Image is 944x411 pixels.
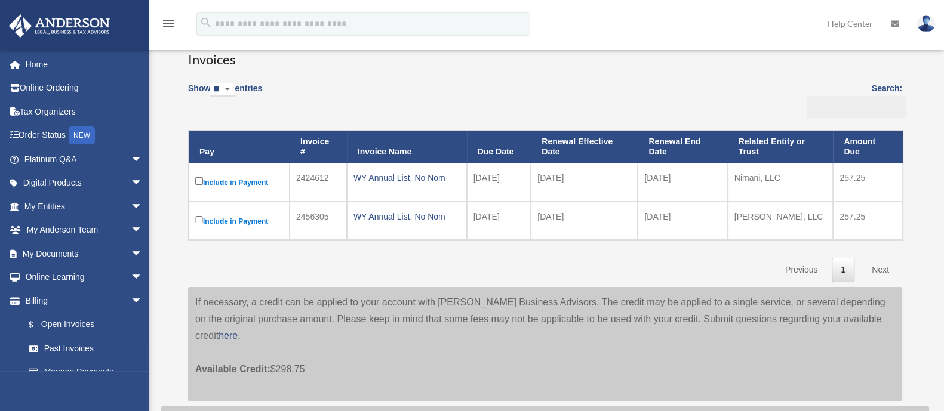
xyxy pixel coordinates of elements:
span: arrow_drop_down [131,265,155,290]
a: Platinum Q&Aarrow_drop_down [8,147,161,171]
td: 257.25 [833,202,903,240]
a: Digital Productsarrow_drop_down [8,171,161,195]
td: [DATE] [531,202,638,240]
div: NEW [69,126,95,144]
td: [DATE] [467,202,531,240]
p: $298.75 [195,344,895,378]
i: menu [161,17,176,31]
label: Include in Payment [195,175,283,190]
a: 1 [832,258,854,282]
a: Next [863,258,898,282]
a: $Open Invoices [17,313,149,337]
a: Billingarrow_drop_down [8,289,155,313]
th: Amount Due: activate to sort column ascending [833,131,903,163]
td: [PERSON_NAME], LLC [728,202,834,240]
div: WY Annual List, No Nom [353,169,460,186]
h3: Invoices [188,39,902,69]
td: 2424612 [290,163,347,202]
span: arrow_drop_down [131,242,155,266]
th: Invoice Name: activate to sort column ascending [347,131,467,163]
td: [DATE] [467,163,531,202]
div: If necessary, a credit can be applied to your account with [PERSON_NAME] Business Advisors. The c... [188,287,902,401]
th: Due Date: activate to sort column ascending [467,131,531,163]
label: Show entries [188,81,262,109]
input: Search: [807,96,906,119]
a: My Entitiesarrow_drop_down [8,194,161,218]
a: Order StatusNEW [8,123,161,148]
img: Anderson Advisors Platinum Portal [5,14,113,38]
th: Invoice #: activate to sort column ascending [290,131,347,163]
label: Include in Payment [195,214,283,228]
input: Include in Payment [195,216,203,224]
img: User Pic [917,15,935,32]
th: Related Entity or Trust: activate to sort column ascending [728,131,834,163]
a: menu [161,21,176,31]
span: arrow_drop_down [131,289,155,313]
span: arrow_drop_down [131,194,155,219]
a: here. [219,330,240,341]
span: arrow_drop_down [131,147,155,172]
a: Manage Payments [17,360,155,384]
select: Showentries [210,83,235,97]
a: Past Invoices [17,336,155,360]
i: search [199,16,213,29]
a: My Anderson Teamarrow_drop_down [8,218,161,242]
th: Renewal Effective Date: activate to sort column ascending [531,131,638,163]
a: My Documentsarrow_drop_down [8,242,161,265]
span: arrow_drop_down [131,171,155,196]
td: 2456305 [290,202,347,240]
td: 257.25 [833,163,903,202]
span: arrow_drop_down [131,218,155,243]
span: $ [35,317,41,332]
div: WY Annual List, No Nom [353,208,460,225]
input: Include in Payment [195,177,203,185]
td: [DATE] [531,163,638,202]
th: Renewal End Date: activate to sort column ascending [638,131,727,163]
td: Nimani, LLC [728,163,834,202]
th: Pay: activate to sort column descending [189,131,290,163]
td: [DATE] [638,163,727,202]
a: Online Ordering [8,76,161,100]
td: [DATE] [638,202,727,240]
span: Available Credit: [195,364,270,374]
label: Search: [802,81,902,118]
a: Home [8,52,161,76]
a: Online Learningarrow_drop_down [8,265,161,289]
a: Previous [776,258,826,282]
a: Tax Organizers [8,100,161,123]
